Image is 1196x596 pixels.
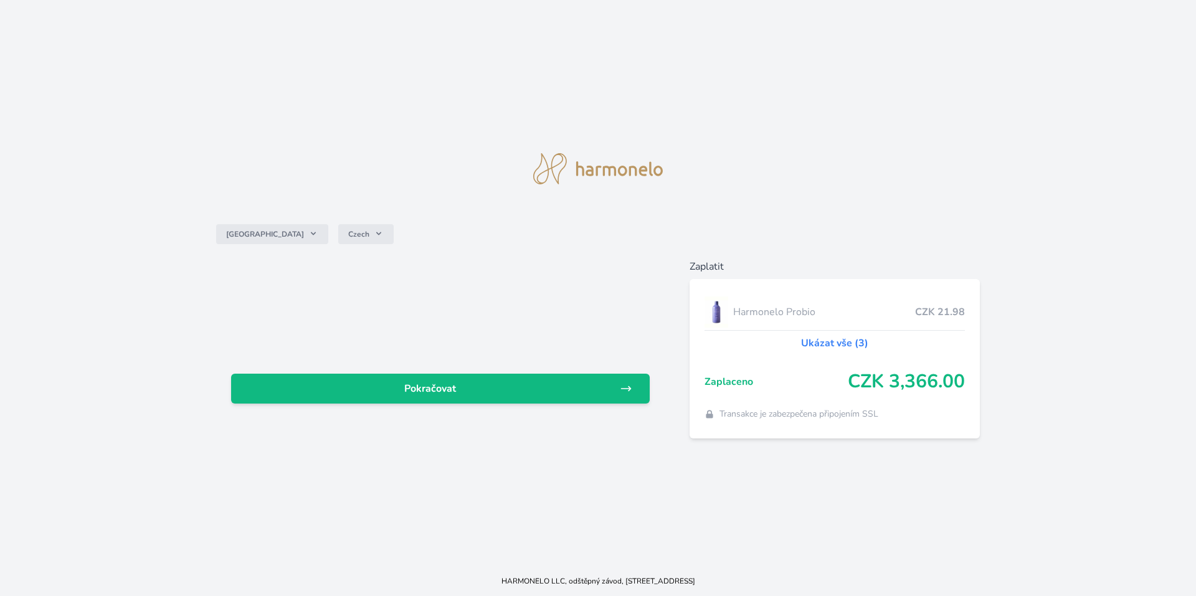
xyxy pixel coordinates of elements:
[733,305,916,319] span: Harmonelo Probio
[348,229,369,239] span: Czech
[801,336,868,351] a: Ukázat vše (3)
[231,374,650,404] a: Pokračovat
[241,381,620,396] span: Pokračovat
[216,224,328,244] button: [GEOGRAPHIC_DATA]
[690,259,980,274] h6: Zaplatit
[705,374,848,389] span: Zaplaceno
[533,153,663,184] img: logo.svg
[226,229,304,239] span: [GEOGRAPHIC_DATA]
[848,371,965,393] span: CZK 3,366.00
[719,408,878,420] span: Transakce je zabezpečena připojením SSL
[915,305,965,319] span: CZK 21.98
[338,224,394,244] button: Czech
[705,296,728,328] img: CLEAN_PROBIO_se_stinem_x-lo.jpg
